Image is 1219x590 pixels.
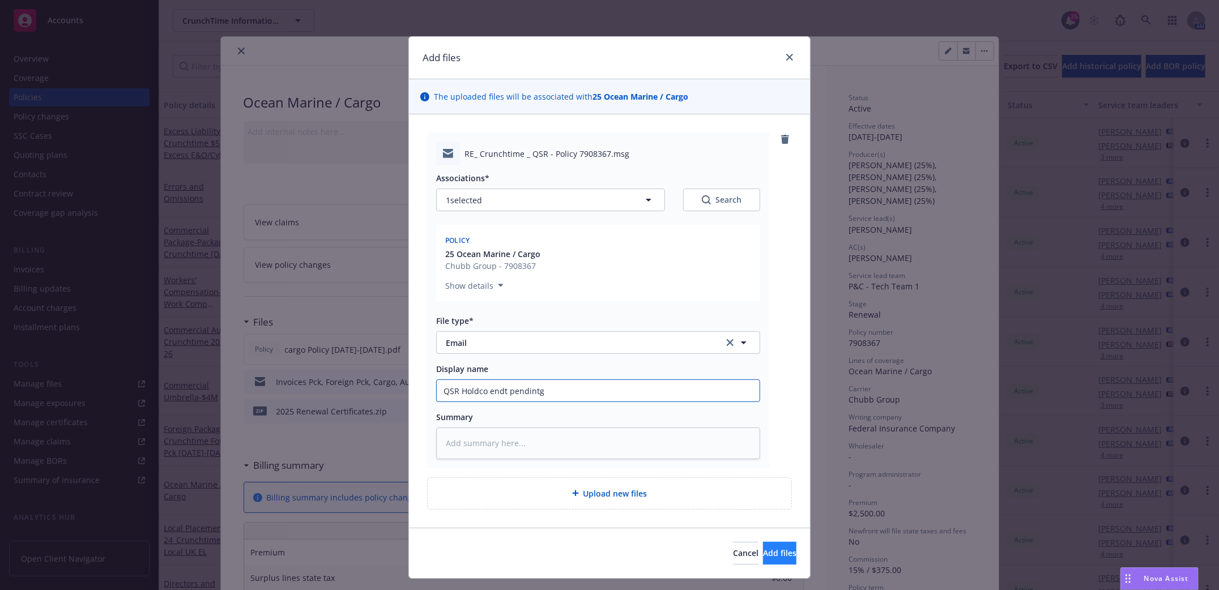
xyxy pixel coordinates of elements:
button: Nova Assist [1120,567,1199,590]
input: Add display name here... [437,380,760,401]
button: Emailclear selection [436,331,760,354]
span: Display name [436,364,488,374]
a: clear selection [723,336,737,349]
div: Drag to move [1121,568,1135,589]
span: Email [446,337,708,349]
span: Nova Assist [1144,574,1189,583]
span: Summary [436,412,473,422]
